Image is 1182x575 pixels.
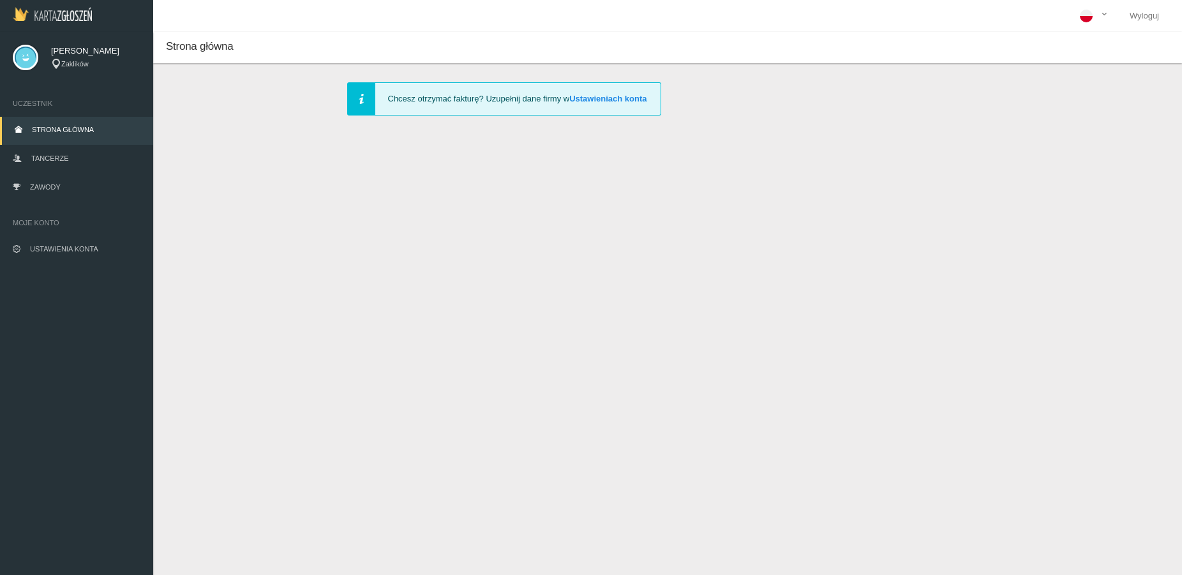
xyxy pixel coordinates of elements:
[51,45,140,57] span: [PERSON_NAME]
[569,94,647,103] a: Ustawieniach konta
[51,59,140,70] div: Zaklików
[13,45,38,70] img: svg
[166,40,233,52] span: Strona główna
[13,216,140,229] span: Moje konto
[30,245,98,253] span: Ustawienia konta
[347,82,662,116] div: Chcesz otrzymać fakturę? Uzupełnij dane firmy w
[32,126,94,133] span: Strona główna
[30,183,61,191] span: Zawody
[31,154,68,162] span: Tancerze
[13,97,140,110] span: Uczestnik
[13,7,92,21] img: Logo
